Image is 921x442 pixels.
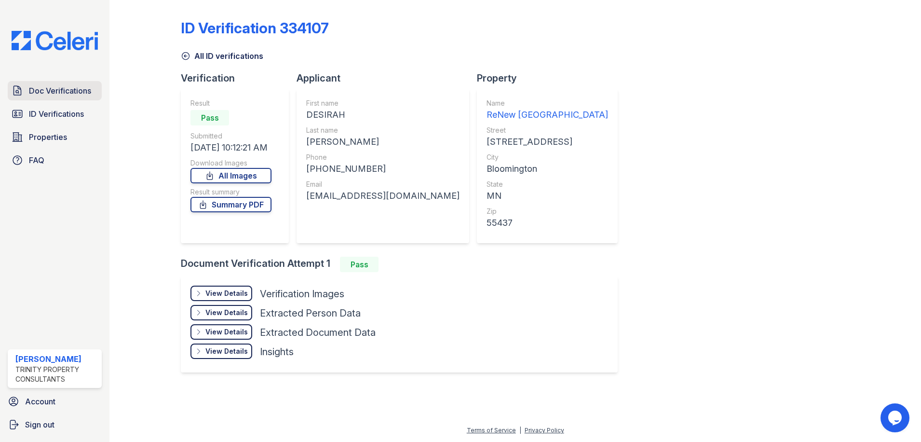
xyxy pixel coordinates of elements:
div: Result summary [190,187,271,197]
div: [STREET_ADDRESS] [487,135,608,149]
a: Terms of Service [467,427,516,434]
div: City [487,152,608,162]
div: Street [487,125,608,135]
div: Phone [306,152,460,162]
div: Pass [340,257,379,272]
a: Name ReNew [GEOGRAPHIC_DATA] [487,98,608,122]
img: CE_Logo_Blue-a8612792a0a2168367f1c8372b55b34899dd931a85d93a1a3d3e32e68fde9ad4.png [4,31,106,50]
div: Bloomington [487,162,608,176]
div: Extracted Document Data [260,326,376,339]
a: Privacy Policy [525,427,564,434]
div: Email [306,180,460,189]
div: MN [487,189,608,203]
div: [PERSON_NAME] [306,135,460,149]
iframe: chat widget [880,403,911,432]
div: View Details [205,308,248,318]
span: Properties [29,131,67,143]
a: All Images [190,168,271,183]
div: [PERSON_NAME] [15,353,98,365]
div: [PHONE_NUMBER] [306,162,460,176]
a: Summary PDF [190,197,271,212]
div: Zip [487,207,608,216]
a: All ID verifications [181,50,263,62]
div: Document Verification Attempt 1 [181,257,625,272]
div: Last name [306,125,460,135]
div: | [519,427,521,434]
a: Sign out [4,415,106,434]
div: DESIRAH [306,108,460,122]
span: Account [25,396,55,407]
div: Applicant [297,71,477,85]
div: State [487,180,608,189]
div: Submitted [190,131,271,141]
div: Insights [260,345,294,359]
div: View Details [205,346,248,356]
span: Sign out [25,419,54,430]
div: Name [487,98,608,108]
a: ID Verifications [8,104,102,124]
div: Pass [190,110,229,125]
div: Trinity Property Consultants [15,365,98,384]
span: Doc Verifications [29,85,91,97]
a: Account [4,392,106,411]
div: Download Images [190,158,271,168]
div: 55437 [487,216,608,230]
span: ID Verifications [29,108,84,120]
span: FAQ [29,154,44,166]
div: Verification [181,71,297,85]
div: Extracted Person Data [260,306,361,320]
a: Doc Verifications [8,81,102,100]
div: Result [190,98,271,108]
div: [DATE] 10:12:21 AM [190,141,271,154]
a: Properties [8,127,102,147]
div: [EMAIL_ADDRESS][DOMAIN_NAME] [306,189,460,203]
div: Property [477,71,625,85]
a: FAQ [8,151,102,170]
div: View Details [205,327,248,337]
div: ID Verification 334107 [181,19,329,37]
div: First name [306,98,460,108]
div: ReNew [GEOGRAPHIC_DATA] [487,108,608,122]
div: View Details [205,289,248,298]
div: Verification Images [260,287,344,301]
